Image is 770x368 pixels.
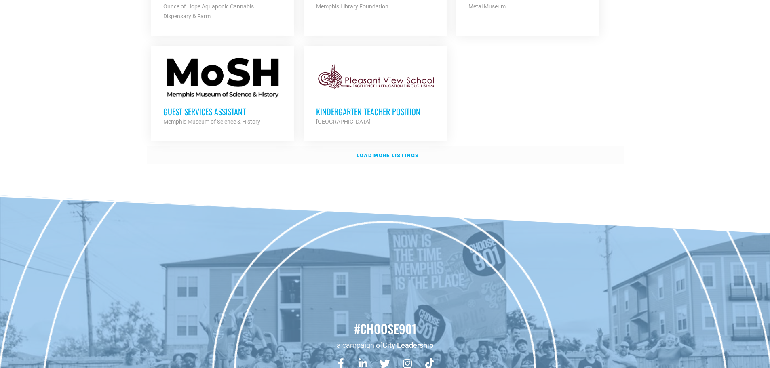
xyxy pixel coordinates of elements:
strong: Ounce of Hope Aquaponic Cannabis Dispensary & Farm [163,3,254,19]
a: Kindergarten Teacher Position [GEOGRAPHIC_DATA] [304,46,447,139]
h3: Kindergarten Teacher Position [316,106,435,117]
h3: Guest Services Assistant [163,106,282,117]
a: City Leadership [382,341,433,349]
strong: Memphis Library Foundation [316,3,388,10]
strong: Metal Museum [468,3,506,10]
a: Guest Services Assistant Memphis Museum of Science & History [151,46,294,139]
p: a campaign of [4,340,766,350]
h2: #choose901 [4,320,766,337]
a: Load more listings [147,146,624,165]
strong: Load more listings [357,152,419,158]
strong: [GEOGRAPHIC_DATA] [316,118,371,125]
strong: Memphis Museum of Science & History [163,118,260,125]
